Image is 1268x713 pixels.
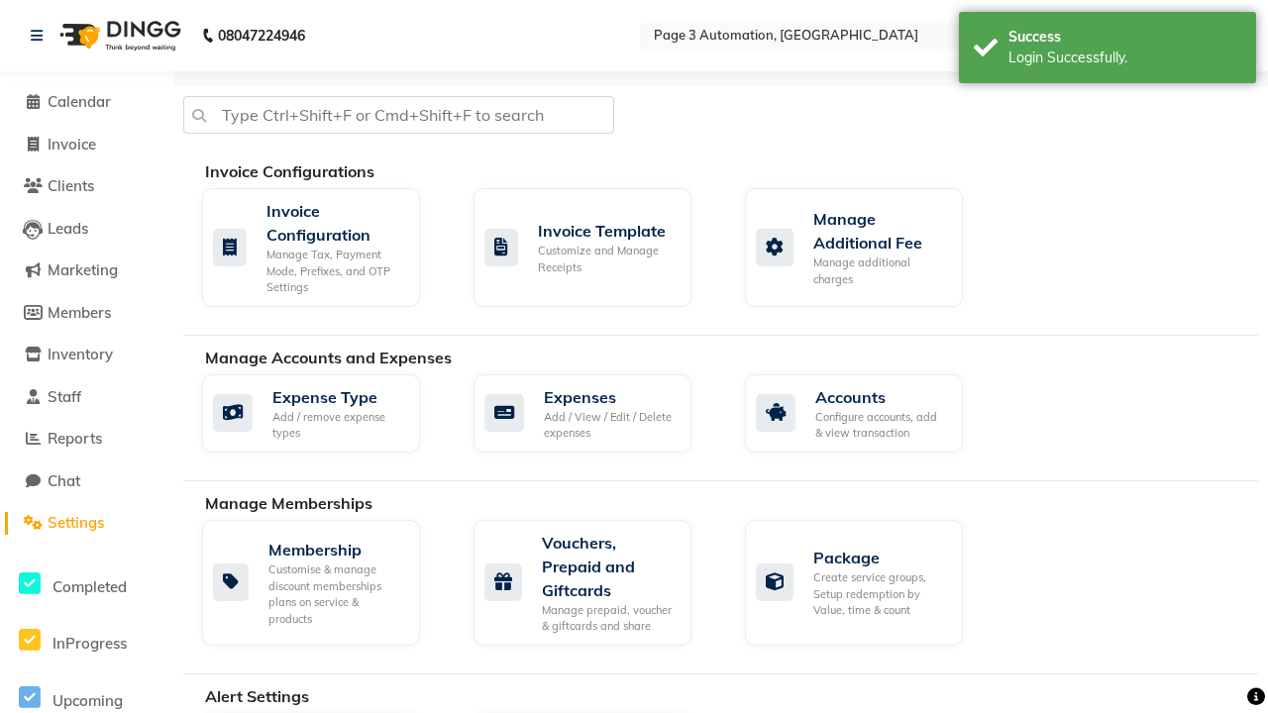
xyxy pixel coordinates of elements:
div: Expense Type [272,385,404,409]
span: Staff [48,387,81,406]
span: InProgress [53,634,127,653]
div: Customise & manage discount memberships plans on service & products [268,561,404,627]
a: AccountsConfigure accounts, add & view transaction [745,374,987,453]
div: Membership [268,538,404,561]
a: Invoice [5,134,168,156]
a: ExpensesAdd / View / Edit / Delete expenses [474,374,715,453]
a: PackageCreate service groups, Setup redemption by Value, time & count [745,520,987,646]
span: Inventory [48,345,113,363]
span: Invoice [48,135,96,153]
div: Create service groups, Setup redemption by Value, time & count [813,569,947,619]
a: MembershipCustomise & manage discount memberships plans on service & products [202,520,444,646]
a: Chat [5,470,168,493]
a: Settings [5,512,168,535]
span: Leads [48,219,88,238]
div: Login Successfully. [1008,48,1241,68]
a: Invoice TemplateCustomize and Manage Receipts [474,188,715,307]
div: Invoice Configuration [266,199,404,247]
div: Add / remove expense types [272,409,404,442]
a: Calendar [5,91,168,114]
div: Manage Tax, Payment Mode, Prefixes, and OTP Settings [266,247,404,296]
span: Clients [48,176,94,195]
span: Chat [48,471,80,490]
div: Vouchers, Prepaid and Giftcards [542,531,676,602]
a: Vouchers, Prepaid and GiftcardsManage prepaid, voucher & giftcards and share [474,520,715,646]
span: Upcoming [53,691,123,710]
div: Invoice Template [538,219,676,243]
span: Members [48,303,111,322]
div: Customize and Manage Receipts [538,243,676,275]
a: Clients [5,175,168,198]
a: Staff [5,386,168,409]
a: Leads [5,218,168,241]
div: Manage prepaid, voucher & giftcards and share [542,602,676,635]
img: logo [51,8,186,63]
div: Package [813,546,947,569]
span: Marketing [48,260,118,279]
a: Invoice ConfigurationManage Tax, Payment Mode, Prefixes, and OTP Settings [202,188,444,307]
div: Expenses [544,385,676,409]
div: Success [1008,27,1241,48]
b: 08047224946 [218,8,305,63]
span: Completed [53,577,127,596]
a: Expense TypeAdd / remove expense types [202,374,444,453]
div: Manage additional charges [813,255,947,287]
a: Reports [5,428,168,451]
a: Manage Additional FeeManage additional charges [745,188,987,307]
a: Members [5,302,168,325]
span: Reports [48,429,102,448]
span: Settings [48,513,104,532]
div: Manage Additional Fee [813,207,947,255]
input: Type Ctrl+Shift+F or Cmd+Shift+F to search [183,96,614,134]
a: Marketing [5,259,168,282]
a: Inventory [5,344,168,366]
span: Calendar [48,92,111,111]
div: Configure accounts, add & view transaction [815,409,947,442]
div: Accounts [815,385,947,409]
div: Add / View / Edit / Delete expenses [544,409,676,442]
